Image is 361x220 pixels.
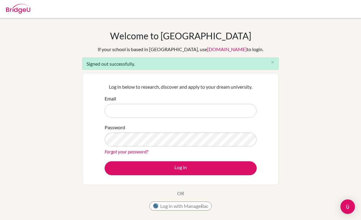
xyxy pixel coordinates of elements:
button: Log in [105,161,257,175]
div: Signed out successfully. [82,57,279,70]
label: Email [105,95,116,102]
div: Open Intercom Messenger [340,199,355,214]
p: Log in below to research, discover and apply to your dream university. [105,83,257,90]
button: Close [266,58,278,67]
label: Password [105,124,125,131]
img: Bridge-U [6,4,30,14]
a: Forgot your password? [105,149,148,154]
i: close [270,60,275,64]
p: OR [177,190,184,197]
div: If your school is based in [GEOGRAPHIC_DATA], use to login. [98,46,263,53]
h1: Welcome to [GEOGRAPHIC_DATA] [110,30,251,41]
button: Log in with ManageBac [149,202,212,211]
a: [DOMAIN_NAME] [207,46,247,52]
